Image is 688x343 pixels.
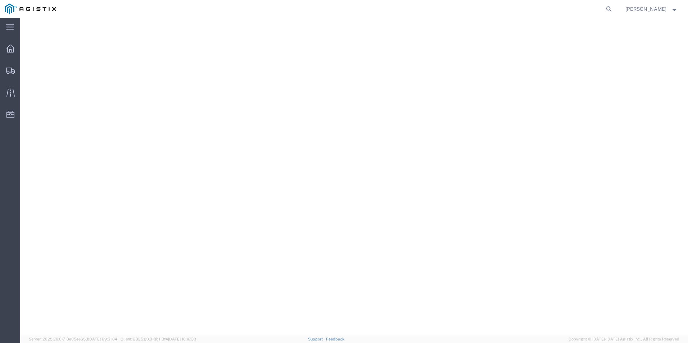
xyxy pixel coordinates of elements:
[569,336,679,342] span: Copyright © [DATE]-[DATE] Agistix Inc., All Rights Reserved
[20,18,688,335] iframe: FS Legacy Container
[308,337,326,341] a: Support
[326,337,344,341] a: Feedback
[121,337,196,341] span: Client: 2025.20.0-8b113f4
[168,337,196,341] span: [DATE] 10:16:38
[625,5,666,13] span: Corey Keys
[88,337,117,341] span: [DATE] 09:51:04
[625,5,678,13] button: [PERSON_NAME]
[29,337,117,341] span: Server: 2025.20.0-710e05ee653
[5,4,56,14] img: logo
